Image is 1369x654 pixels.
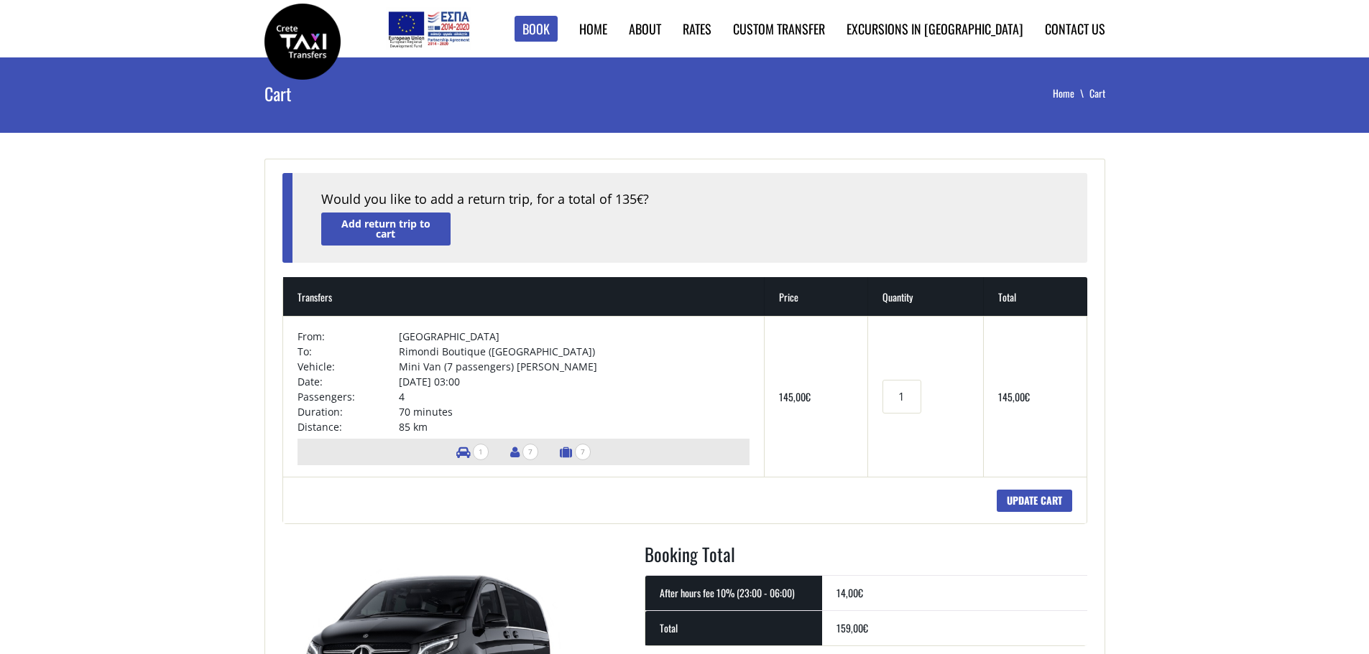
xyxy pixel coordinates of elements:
td: Date: [298,374,399,389]
a: Rates [683,19,711,38]
th: Total [984,277,1087,316]
td: Distance: [298,419,399,434]
span: 1 [473,444,489,460]
td: From: [298,329,399,344]
a: Home [1053,85,1089,101]
a: Add return trip to cart [321,212,451,245]
a: Crete Taxi Transfers | Crete Taxi Transfers Cart | Crete Taxi Transfers [264,32,341,47]
td: Duration: [298,404,399,419]
h1: Cart [264,57,548,129]
a: Book [515,16,558,42]
input: Update cart [997,490,1072,512]
bdi: 145,00 [998,389,1030,404]
td: Passengers: [298,389,399,404]
td: [GEOGRAPHIC_DATA] [399,329,750,344]
td: 85 km [399,419,750,434]
td: Rimondi Boutique ([GEOGRAPHIC_DATA]) [399,344,750,359]
li: Number of passengers [503,439,545,465]
bdi: 14,00 [836,585,863,600]
span: € [637,192,643,207]
th: After hours fee 10% (23:00 - 06:00) [645,575,822,610]
span: 7 [522,444,538,460]
li: Number of vehicles [449,439,496,465]
a: Excursions in [GEOGRAPHIC_DATA] [847,19,1023,38]
span: € [806,389,811,404]
span: 7 [575,444,591,460]
th: Price [765,277,868,316]
a: Contact us [1045,19,1105,38]
img: Crete Taxi Transfers | Crete Taxi Transfers Cart | Crete Taxi Transfers [264,4,341,80]
a: Home [579,19,607,38]
td: To: [298,344,399,359]
td: 4 [399,389,750,404]
span: € [858,585,863,600]
li: Cart [1089,86,1105,101]
span: € [863,620,868,635]
bdi: 159,00 [836,620,868,635]
td: Vehicle: [298,359,399,374]
td: 70 minutes [399,404,750,419]
bdi: 145,00 [779,389,811,404]
div: Would you like to add a return trip, for a total of 135 ? [321,190,1059,209]
th: Quantity [868,277,984,316]
img: e-bannersEUERDF180X90.jpg [386,7,471,50]
span: € [1025,389,1030,404]
a: About [629,19,661,38]
th: Total [645,610,822,645]
th: Transfers [283,277,765,316]
td: Mini Van (7 passengers) [PERSON_NAME] [399,359,750,374]
h2: Booking Total [645,541,1087,576]
a: Custom Transfer [733,19,825,38]
input: Transfers quantity [882,380,921,414]
li: Number of luggage items [553,439,598,465]
td: [DATE] 03:00 [399,374,750,389]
